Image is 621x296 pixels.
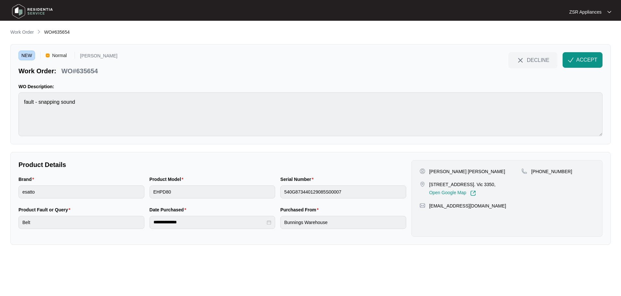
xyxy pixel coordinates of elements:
[429,203,506,209] p: [EMAIL_ADDRESS][DOMAIN_NAME]
[10,2,55,21] img: residentia service logo
[9,29,35,36] a: Work Order
[420,168,425,174] img: user-pin
[508,52,557,68] button: close-IconDECLINE
[18,51,35,60] span: NEW
[420,181,425,187] img: map-pin
[10,29,34,35] p: Work Order
[150,207,189,213] label: Date Purchased
[150,176,186,183] label: Product Model
[18,216,144,229] input: Product Fault or Query
[607,10,611,14] img: dropdown arrow
[569,9,602,15] p: ZSR Appliances
[50,51,69,60] span: Normal
[280,216,406,229] input: Purchased From
[36,29,42,34] img: chevron-right
[470,190,476,196] img: Link-External
[420,203,425,208] img: map-pin
[80,53,117,60] p: [PERSON_NAME]
[18,185,144,198] input: Brand
[429,190,476,196] a: Open Google Map
[18,92,603,136] textarea: fault - snapping sound
[46,53,50,57] img: Vercel Logo
[18,66,56,76] p: Work Order:
[531,168,572,175] p: [PHONE_NUMBER]
[280,185,406,198] input: Serial Number
[18,176,37,183] label: Brand
[280,207,321,213] label: Purchased From
[44,30,70,35] span: WO#635654
[150,185,275,198] input: Product Model
[429,168,505,175] p: [PERSON_NAME] [PERSON_NAME]
[61,66,98,76] p: WO#635654
[280,176,316,183] label: Serial Number
[576,56,597,64] span: ACCEPT
[521,168,527,174] img: map-pin
[568,57,574,63] img: check-Icon
[18,207,73,213] label: Product Fault or Query
[563,52,603,68] button: check-IconACCEPT
[527,56,549,64] span: DECLINE
[517,56,524,64] img: close-Icon
[18,83,603,90] p: WO Description:
[18,160,406,169] p: Product Details
[429,181,495,188] p: [STREET_ADDRESS]. Vic 3350,
[153,219,266,226] input: Date Purchased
